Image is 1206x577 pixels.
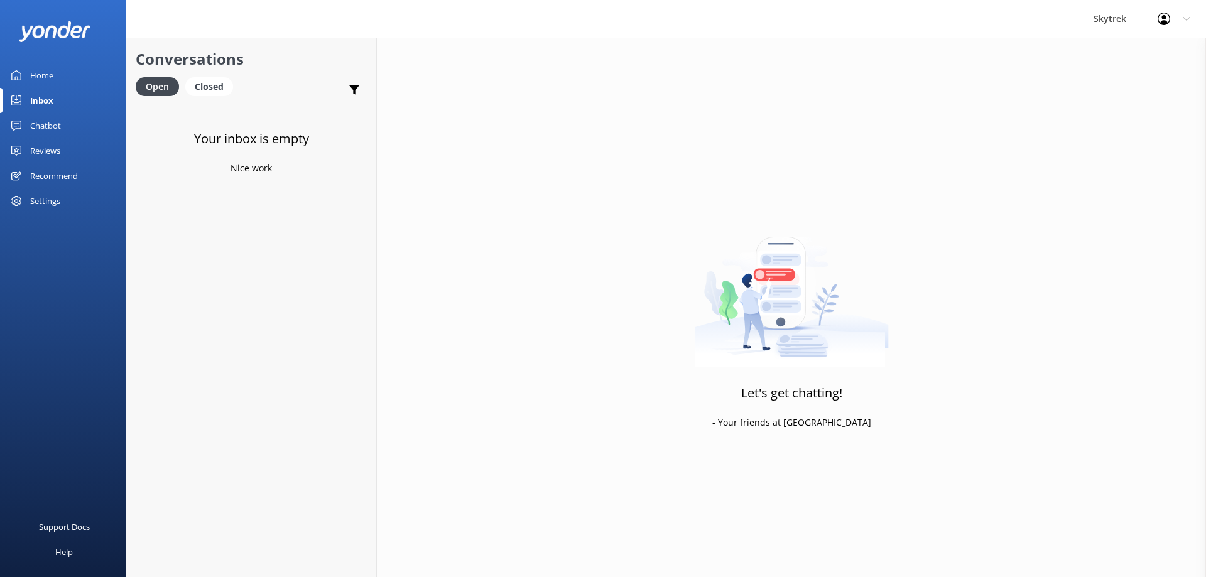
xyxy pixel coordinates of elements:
[194,129,309,149] h3: Your inbox is empty
[30,188,60,213] div: Settings
[695,210,889,367] img: artwork of a man stealing a conversation from at giant smartphone
[185,79,239,93] a: Closed
[30,138,60,163] div: Reviews
[19,21,91,42] img: yonder-white-logo.png
[55,539,73,564] div: Help
[136,77,179,96] div: Open
[136,47,367,71] h2: Conversations
[741,383,842,403] h3: Let's get chatting!
[30,163,78,188] div: Recommend
[30,88,53,113] div: Inbox
[185,77,233,96] div: Closed
[231,161,272,175] p: Nice work
[712,416,871,429] p: - Your friends at [GEOGRAPHIC_DATA]
[39,514,90,539] div: Support Docs
[136,79,185,93] a: Open
[30,113,61,138] div: Chatbot
[30,63,53,88] div: Home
